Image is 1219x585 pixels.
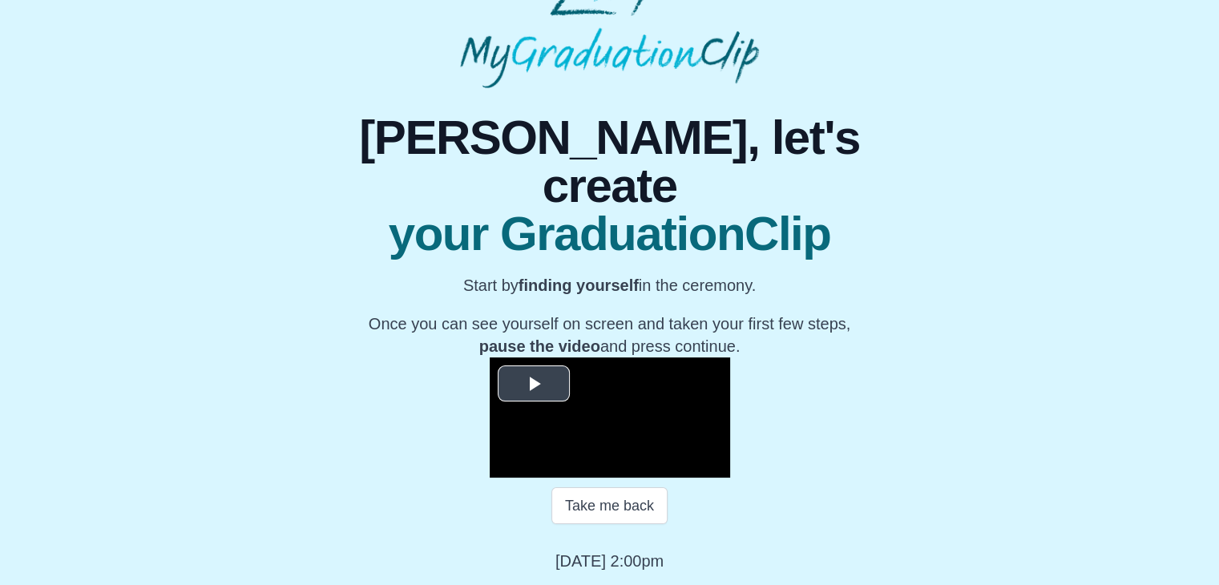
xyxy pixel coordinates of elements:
[305,114,914,210] span: [PERSON_NAME], let's create
[479,337,600,355] b: pause the video
[305,210,914,258] span: your GraduationClip
[519,276,639,294] b: finding yourself
[555,550,664,572] p: [DATE] 2:00pm
[490,357,730,478] div: Video Player
[498,365,570,401] button: Play Video
[305,313,914,357] p: Once you can see yourself on screen and taken your first few steps, and press continue.
[305,274,914,297] p: Start by in the ceremony.
[551,487,668,524] button: Take me back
